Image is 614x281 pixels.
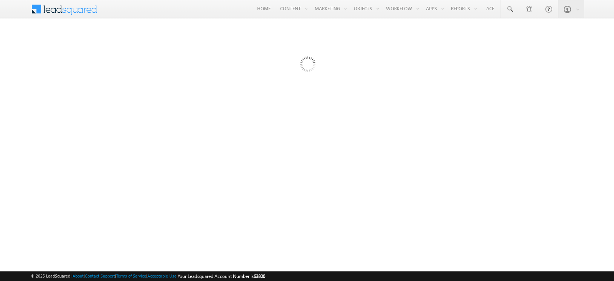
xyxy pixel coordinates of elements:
[267,26,347,105] img: Loading...
[254,273,265,279] span: 63800
[178,273,265,279] span: Your Leadsquared Account Number is
[31,273,265,280] span: © 2025 LeadSquared | | | | |
[116,273,146,278] a: Terms of Service
[147,273,177,278] a: Acceptable Use
[85,273,115,278] a: Contact Support
[73,273,84,278] a: About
